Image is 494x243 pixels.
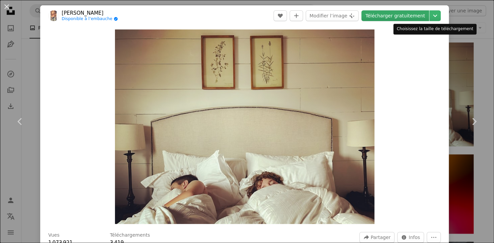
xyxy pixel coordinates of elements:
img: 2 enfants couchés sur le lit [115,29,374,224]
button: Zoom sur cette image [115,29,374,224]
button: Plus d’actions [427,232,441,243]
img: Accéder au profil de LeeAnn Cline [48,10,59,21]
a: Suivant [454,89,494,154]
button: Statistiques de cette image [397,232,424,243]
button: J’aime [273,10,287,21]
span: Infos [409,232,420,242]
button: Choisissez la taille de téléchargement [429,10,441,21]
button: Ajouter à la collection [290,10,303,21]
button: Partager cette image [359,232,394,243]
div: Choisissez la taille de téléchargement [393,24,477,34]
button: Modifier l’image [306,10,359,21]
a: Télécharger gratuitement [361,10,429,21]
a: [PERSON_NAME] [62,10,118,16]
a: Disponible à l’embauche [62,16,118,22]
h3: Téléchargements [110,232,150,239]
span: Partager [371,232,390,242]
h3: Vues [48,232,59,239]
